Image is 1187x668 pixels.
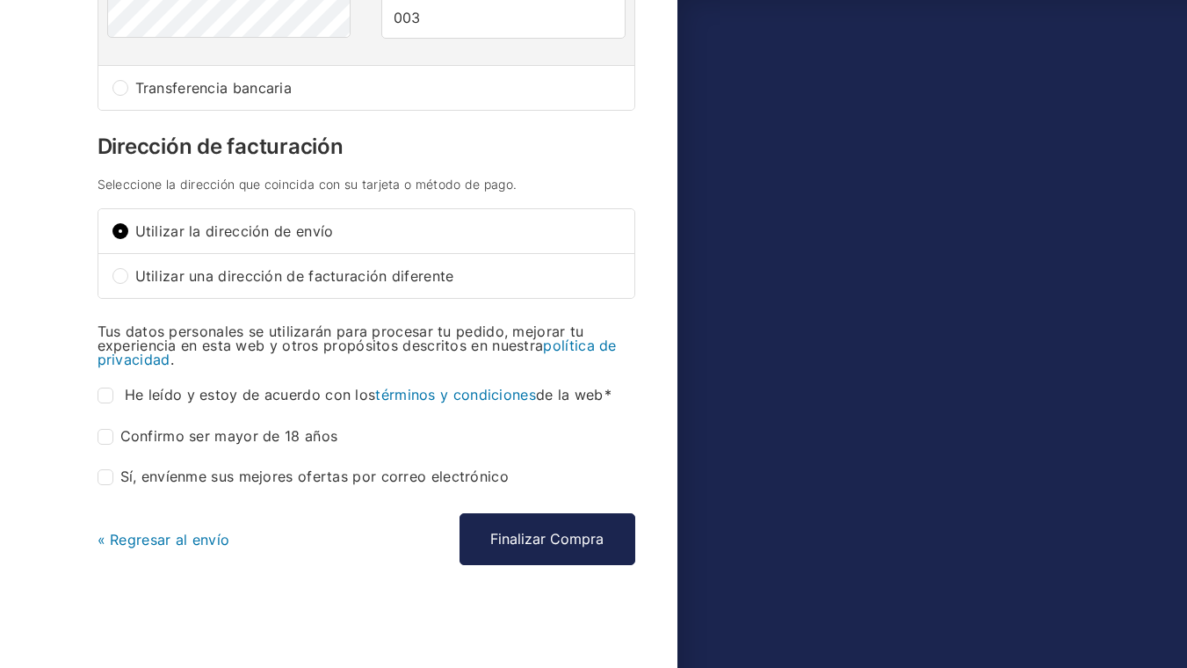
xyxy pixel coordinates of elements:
[98,337,617,368] a: política de privacidad
[98,469,113,485] input: Sí, envíenme sus mejores ofertas por correo electrónico
[98,178,635,191] h4: Seleccione la dirección que coincida con su tarjeta o método de pago.
[98,388,113,403] input: He leído y estoy de acuerdo con lostérminos y condicionesde la web
[98,429,113,445] input: Confirmo ser mayor de 18 años
[98,531,230,548] a: « Regresar al envío
[98,324,635,367] p: Tus datos personales se utilizarán para procesar tu pedido, mejorar tu experiencia en esta web y ...
[125,386,612,403] span: He leído y estoy de acuerdo con los de la web
[375,386,536,403] a: términos y condiciones
[98,469,510,485] label: Sí, envíenme sus mejores ofertas por correo electrónico
[135,224,620,238] span: Utilizar la dirección de envío
[135,269,620,283] span: Utilizar una dirección de facturación diferente
[98,136,635,157] h3: Dirección de facturación
[135,81,620,95] span: Transferencia bancaria
[98,429,338,445] label: Confirmo ser mayor de 18 años
[460,513,635,564] button: Finalizar Compra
